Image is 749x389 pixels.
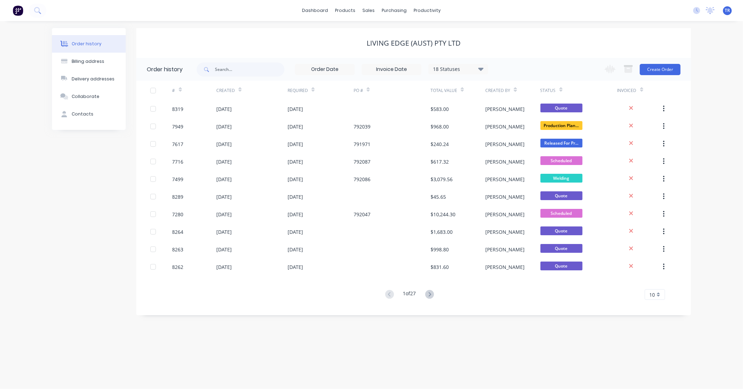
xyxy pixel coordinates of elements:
div: [PERSON_NAME] [485,140,525,148]
div: Status [540,81,617,100]
div: [DATE] [288,140,303,148]
div: [DATE] [216,211,232,218]
span: Quote [540,104,583,112]
div: Invoiced [617,87,637,94]
div: 8262 [172,263,184,271]
div: 7280 [172,211,184,218]
input: Search... [215,62,284,77]
div: Invoiced [617,81,661,100]
button: Billing address [52,53,126,70]
div: [DATE] [288,158,303,165]
div: 792047 [354,211,370,218]
div: 7716 [172,158,184,165]
div: [DATE] [216,263,232,271]
span: Quote [540,244,583,253]
div: [DATE] [288,176,303,183]
div: productivity [410,5,445,16]
div: [PERSON_NAME] [485,158,525,165]
span: TR [725,7,730,14]
div: [DATE] [216,105,232,113]
div: # [172,87,175,94]
div: PO # [354,81,431,100]
div: [DATE] [216,123,232,130]
button: Contacts [52,105,126,123]
div: Contacts [72,111,93,117]
span: Quote [540,226,583,235]
div: 8263 [172,246,184,253]
button: Order history [52,35,126,53]
a: dashboard [299,5,332,16]
div: 18 Statuses [429,65,488,73]
div: $3,079.56 [431,176,453,183]
div: $10,244.30 [431,211,455,218]
div: 791971 [354,140,370,148]
div: $968.00 [431,123,449,130]
div: Status [540,87,556,94]
div: purchasing [379,5,410,16]
div: [DATE] [216,246,232,253]
div: 7499 [172,176,184,183]
div: PO # [354,87,363,94]
div: 792086 [354,176,370,183]
div: [PERSON_NAME] [485,228,525,236]
div: Order history [72,41,101,47]
div: Required [288,87,308,94]
div: [PERSON_NAME] [485,176,525,183]
div: $1,683.00 [431,228,453,236]
div: products [332,5,359,16]
div: Billing address [72,58,104,65]
button: Create Order [640,64,681,75]
div: [DATE] [288,193,303,200]
div: [DATE] [288,211,303,218]
div: 8319 [172,105,184,113]
div: [DATE] [216,193,232,200]
span: 10 [649,291,655,298]
div: Total Value [431,87,457,94]
div: [DATE] [288,105,303,113]
div: [DATE] [216,228,232,236]
span: Released For Pr... [540,139,583,147]
div: [PERSON_NAME] [485,211,525,218]
div: $998.80 [431,246,449,253]
div: 7617 [172,140,184,148]
span: Production Plan... [540,121,583,130]
span: Welding [540,174,583,183]
div: Created By [485,87,510,94]
button: Delivery addresses [52,70,126,88]
div: $583.00 [431,105,449,113]
input: Order Date [295,64,354,75]
button: Collaborate [52,88,126,105]
div: Created By [485,81,540,100]
span: Quote [540,191,583,200]
div: Total Value [431,81,485,100]
div: 7949 [172,123,184,130]
div: 1 of 27 [403,290,416,300]
div: [DATE] [288,263,303,271]
div: $617.32 [431,158,449,165]
div: [DATE] [216,176,232,183]
div: [PERSON_NAME] [485,193,525,200]
div: $240.24 [431,140,449,148]
div: 792087 [354,158,370,165]
div: 792039 [354,123,370,130]
div: Order history [147,65,183,74]
div: Required [288,81,354,100]
div: [DATE] [288,228,303,236]
div: sales [359,5,379,16]
span: Scheduled [540,156,583,165]
div: Living Edge (Aust) Pty Ltd [367,39,461,47]
div: Created [216,81,288,100]
div: [PERSON_NAME] [485,246,525,253]
input: Invoice Date [362,64,421,75]
div: 8264 [172,228,184,236]
div: [PERSON_NAME] [485,263,525,271]
div: 8289 [172,193,184,200]
div: $45.65 [431,193,446,200]
div: [PERSON_NAME] [485,105,525,113]
div: # [172,81,216,100]
div: Created [216,87,235,94]
div: [DATE] [216,140,232,148]
div: $831.60 [431,263,449,271]
div: [DATE] [216,158,232,165]
span: Scheduled [540,209,583,218]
